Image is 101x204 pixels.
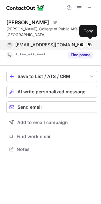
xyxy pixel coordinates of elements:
[6,19,49,26] div: [PERSON_NAME]
[68,52,93,58] button: Reveal Button
[6,71,97,82] button: save-profile-one-click
[18,74,86,79] div: Save to List / ATS / CRM
[15,42,88,48] span: [EMAIL_ADDRESS][DOMAIN_NAME]
[6,145,97,154] button: Notes
[6,117,97,128] button: Add to email campaign
[17,120,68,125] span: Add to email campaign
[6,26,97,38] div: [PERSON_NAME], College of Public Affairs at [GEOGRAPHIC_DATA]
[17,146,95,152] span: Notes
[17,134,95,139] span: Find work email
[18,105,42,110] span: Send email
[6,86,97,98] button: AI write personalized message
[18,89,85,94] span: AI write personalized message
[6,101,97,113] button: Send email
[6,132,97,141] button: Find work email
[6,4,45,12] img: ContactOut v5.3.10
